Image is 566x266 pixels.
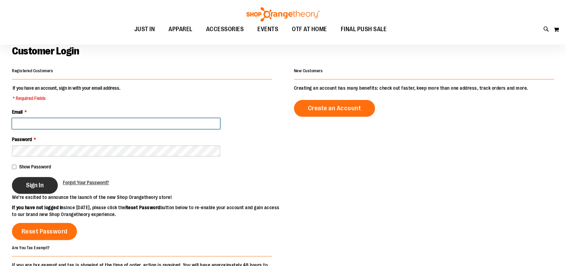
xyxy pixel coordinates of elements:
a: Forgot Your Password? [63,179,109,186]
a: EVENTS [251,22,285,37]
p: since [DATE], please click the button below to re-enable your account and gain access to our bran... [12,204,283,218]
strong: New Customers [294,68,323,73]
span: Forgot Your Password? [63,180,109,185]
span: Customer Login [12,45,79,57]
button: Sign In [12,177,58,194]
a: Create an Account [294,100,375,117]
legend: If you have an account, sign in with your email address. [12,85,121,102]
span: ACCESSORIES [206,22,244,37]
span: FINAL PUSH SALE [341,22,387,37]
span: Show Password [19,164,51,169]
span: Password [12,137,32,142]
span: * Required Fields [13,95,120,102]
span: Sign In [26,181,44,189]
strong: Are You Tax Exempt? [12,245,50,250]
span: Create an Account [308,104,361,112]
p: We’re excited to announce the launch of the new Shop Orangetheory store! [12,194,283,201]
strong: Reset Password [125,205,160,210]
p: Creating an account has many benefits: check out faster, keep more than one address, track orders... [294,85,554,91]
span: Reset Password [22,228,68,235]
a: ACCESSORIES [199,22,251,37]
a: Reset Password [12,223,77,240]
span: Email [12,109,23,115]
span: OTF AT HOME [292,22,327,37]
span: JUST IN [134,22,155,37]
span: APPAREL [169,22,192,37]
img: Shop Orangetheory [245,7,321,22]
a: JUST IN [127,22,162,37]
span: EVENTS [257,22,278,37]
a: OTF AT HOME [285,22,334,37]
a: APPAREL [162,22,199,37]
strong: Registered Customers [12,68,53,73]
strong: If you have not logged in [12,205,64,210]
a: FINAL PUSH SALE [334,22,394,37]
